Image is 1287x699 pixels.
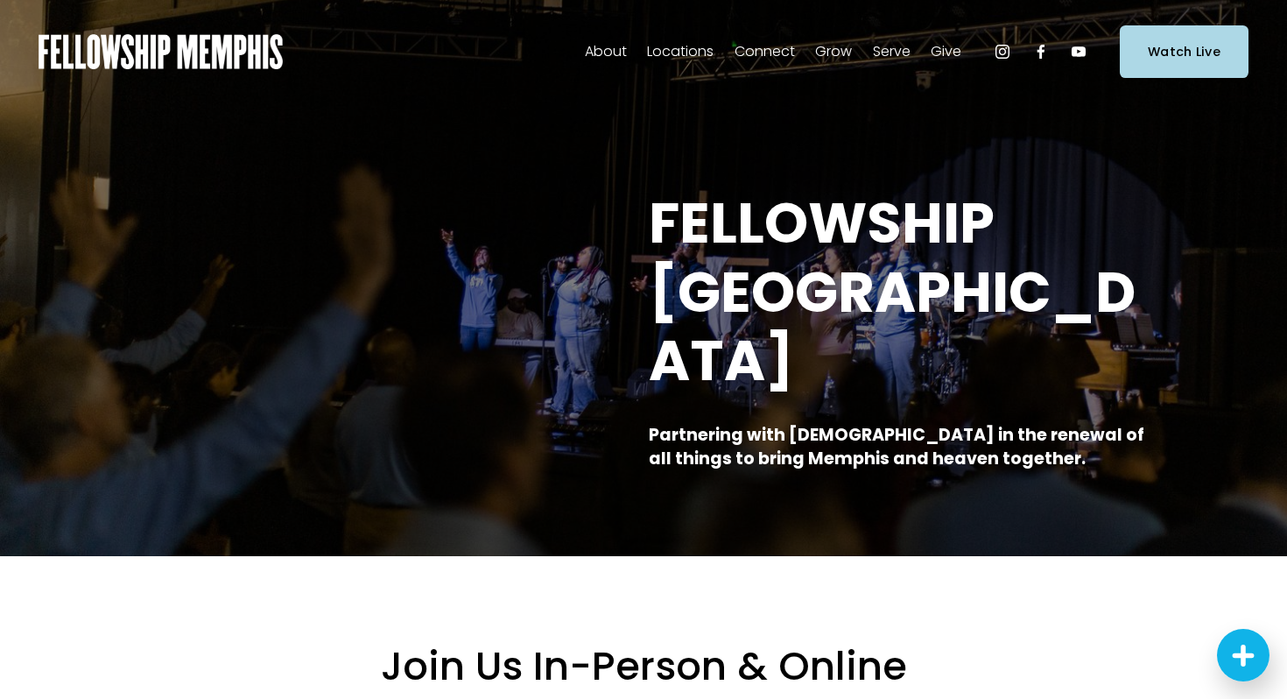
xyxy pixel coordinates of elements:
[873,39,911,65] span: Serve
[649,423,1148,470] strong: Partnering with [DEMOGRAPHIC_DATA] in the renewal of all things to bring Memphis and heaven toget...
[1120,25,1248,77] a: Watch Live
[647,39,714,65] span: Locations
[585,38,627,66] a: folder dropdown
[815,39,852,65] span: Grow
[1070,43,1087,60] a: YouTube
[1032,43,1050,60] a: Facebook
[815,38,852,66] a: folder dropdown
[39,34,283,69] img: Fellowship Memphis
[873,38,911,66] a: folder dropdown
[585,39,627,65] span: About
[994,43,1011,60] a: Instagram
[118,641,1169,692] h2: Join Us In-Person & Online
[649,184,1136,400] strong: FELLOWSHIP [GEOGRAPHIC_DATA]
[931,39,961,65] span: Give
[735,39,795,65] span: Connect
[735,38,795,66] a: folder dropdown
[647,38,714,66] a: folder dropdown
[931,38,961,66] a: folder dropdown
